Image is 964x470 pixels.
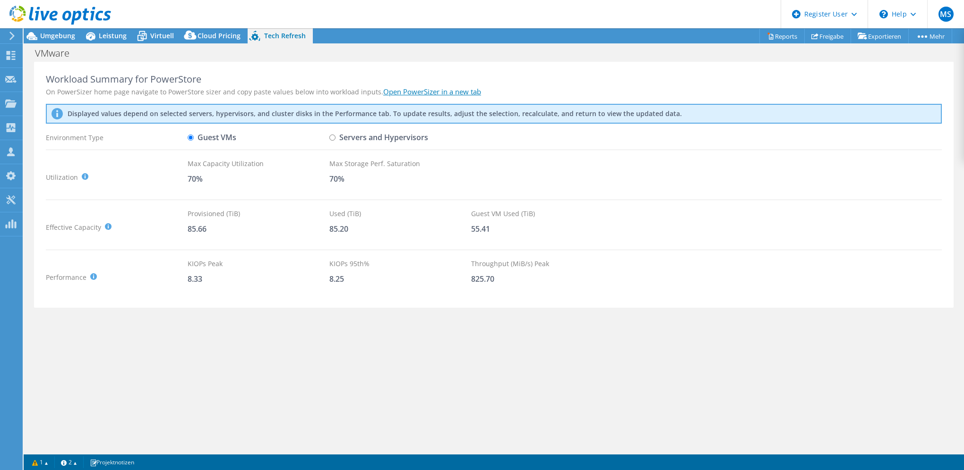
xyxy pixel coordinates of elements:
a: Mehr [908,29,952,43]
div: Throughput (MiB/s) Peak [471,259,613,269]
h1: VMware [31,48,84,59]
div: Max Capacity Utilization [188,159,329,169]
a: 2 [54,456,84,468]
div: Provisioned (TiB) [188,209,329,219]
div: Used (TiB) [329,209,471,219]
span: MS [938,7,954,22]
span: Umgebung [40,31,75,40]
div: 70% [188,174,329,184]
a: Exportieren [851,29,909,43]
a: Open PowerSizer in a new tab [383,87,481,96]
label: Servers and Hypervisors [329,129,428,146]
span: Leistung [99,31,127,40]
div: 55.41 [471,224,613,234]
div: Performance [46,259,188,296]
input: Servers and Hypervisors [329,134,336,141]
div: 85.20 [329,224,471,234]
a: Reports [759,29,805,43]
div: Guest VM Used (TiB) [471,209,613,219]
span: Virtuell [150,31,174,40]
div: 825.70 [471,274,613,284]
a: 1 [26,456,55,468]
p: Displayed values depend on selected servers, hypervisors, and cluster disks in the Performance ta... [68,109,516,118]
div: 8.25 [329,274,471,284]
input: Guest VMs [188,134,194,141]
div: 8.33 [188,274,329,284]
span: Tech Refresh [264,31,306,40]
a: Projektnotizen [83,456,141,468]
div: KIOPs 95th% [329,259,471,269]
div: On PowerSizer home page navigate to PowerStore sizer and copy paste values below into workload in... [46,87,942,97]
div: KIOPs Peak [188,259,329,269]
span: Cloud Pricing [198,31,241,40]
label: Guest VMs [188,129,236,146]
a: Freigabe [804,29,851,43]
div: 70% [329,174,471,184]
div: Max Storage Perf. Saturation [329,159,471,169]
div: Utilization [46,159,188,196]
div: 85.66 [188,224,329,234]
svg: \n [879,10,888,18]
div: Effective Capacity [46,209,188,246]
div: Environment Type [46,129,188,146]
div: Workload Summary for PowerStore [46,74,942,85]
